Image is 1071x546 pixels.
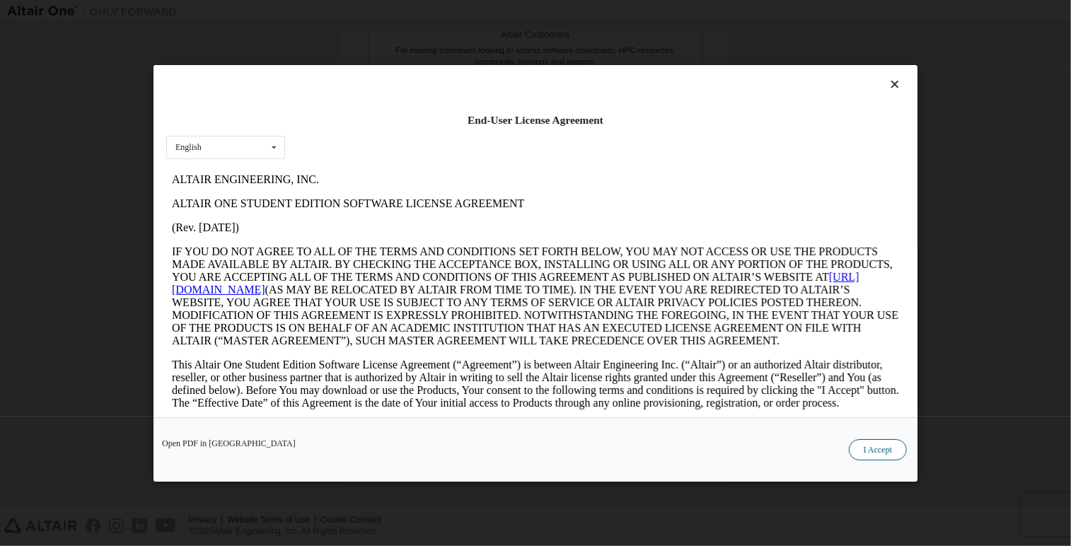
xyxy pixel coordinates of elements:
p: ALTAIR ONE STUDENT EDITION SOFTWARE LICENSE AGREEMENT [6,30,733,42]
a: [URL][DOMAIN_NAME] [6,103,693,128]
p: ALTAIR ENGINEERING, INC. [6,6,733,18]
div: English [175,143,202,151]
button: I Accept [849,438,907,460]
a: Open PDF in [GEOGRAPHIC_DATA] [162,438,296,447]
p: (Rev. [DATE]) [6,54,733,66]
p: This Altair One Student Edition Software License Agreement (“Agreement”) is between Altair Engine... [6,191,733,242]
p: IF YOU DO NOT AGREE TO ALL OF THE TERMS AND CONDITIONS SET FORTH BELOW, YOU MAY NOT ACCESS OR USE... [6,78,733,180]
div: End-User License Agreement [166,113,905,127]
